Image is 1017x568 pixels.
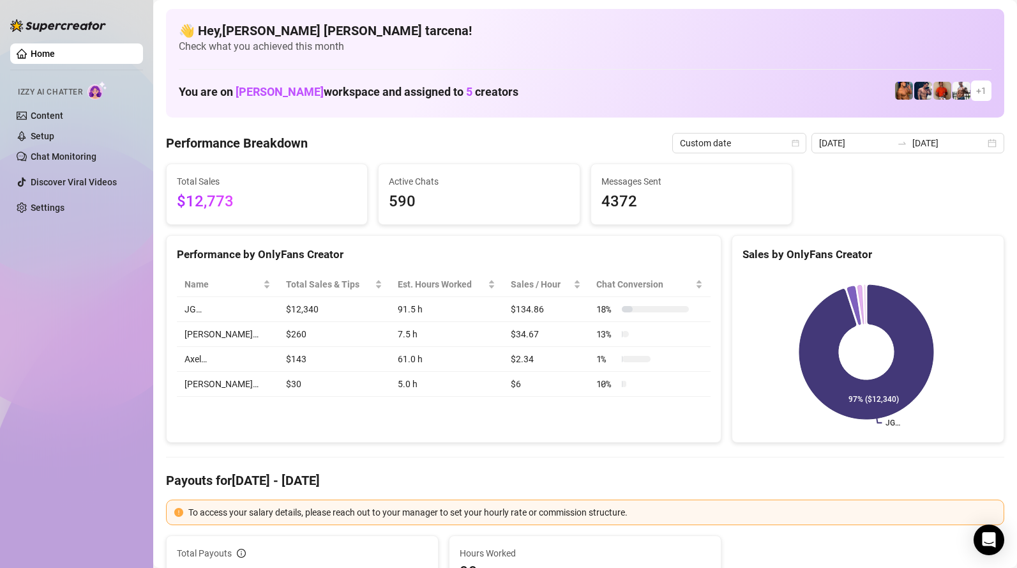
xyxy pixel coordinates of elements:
[177,322,278,347] td: [PERSON_NAME]…
[177,297,278,322] td: JG…
[601,190,781,214] span: 4372
[87,81,107,100] img: AI Chatter
[166,472,1004,489] h4: Payouts for [DATE] - [DATE]
[188,505,996,519] div: To access your salary details, please reach out to your manager to set your hourly rate or commis...
[278,347,391,372] td: $143
[912,136,985,150] input: End date
[177,174,357,188] span: Total Sales
[466,85,472,98] span: 5
[166,134,308,152] h4: Performance Breakdown
[31,49,55,59] a: Home
[511,277,571,291] span: Sales / Hour
[596,377,617,391] span: 10 %
[278,297,391,322] td: $12,340
[177,246,711,263] div: Performance by OnlyFans Creator
[503,297,589,322] td: $134.86
[177,190,357,214] span: $12,773
[286,277,373,291] span: Total Sales & Tips
[460,546,711,560] span: Hours Worked
[885,418,900,427] text: JG…
[390,322,503,347] td: 7.5 h
[589,272,711,297] th: Chat Conversion
[792,139,799,147] span: calendar
[976,84,986,98] span: + 1
[897,138,907,148] span: swap-right
[974,525,1004,555] div: Open Intercom Messenger
[897,138,907,148] span: to
[398,277,485,291] div: Est. Hours Worked
[278,372,391,397] td: $30
[503,322,589,347] td: $34.67
[933,82,951,100] img: Justin
[177,347,278,372] td: Axel…
[174,508,183,517] span: exclamation-circle
[31,111,63,121] a: Content
[503,347,589,372] td: $2.34
[185,277,260,291] span: Name
[177,546,232,560] span: Total Payouts
[953,82,970,100] img: JUSTIN
[278,322,391,347] td: $260
[236,85,324,98] span: [PERSON_NAME]
[237,549,246,558] span: info-circle
[596,277,693,291] span: Chat Conversion
[389,174,569,188] span: Active Chats
[31,131,54,141] a: Setup
[596,327,617,341] span: 13 %
[895,82,913,100] img: JG
[390,297,503,322] td: 91.5 h
[179,85,518,99] h1: You are on workspace and assigned to creators
[596,352,617,366] span: 1 %
[31,203,64,213] a: Settings
[177,272,278,297] th: Name
[179,22,991,40] h4: 👋 Hey, [PERSON_NAME] [PERSON_NAME] tarcena !
[18,86,82,98] span: Izzy AI Chatter
[177,372,278,397] td: [PERSON_NAME]…
[914,82,932,100] img: Axel
[601,174,781,188] span: Messages Sent
[390,347,503,372] td: 61.0 h
[503,272,589,297] th: Sales / Hour
[31,177,117,187] a: Discover Viral Videos
[596,302,617,316] span: 18 %
[390,372,503,397] td: 5.0 h
[179,40,991,54] span: Check what you achieved this month
[742,246,993,263] div: Sales by OnlyFans Creator
[10,19,106,32] img: logo-BBDzfeDw.svg
[389,190,569,214] span: 590
[503,372,589,397] td: $6
[31,151,96,162] a: Chat Monitoring
[680,134,799,153] span: Custom date
[819,136,892,150] input: Start date
[278,272,391,297] th: Total Sales & Tips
